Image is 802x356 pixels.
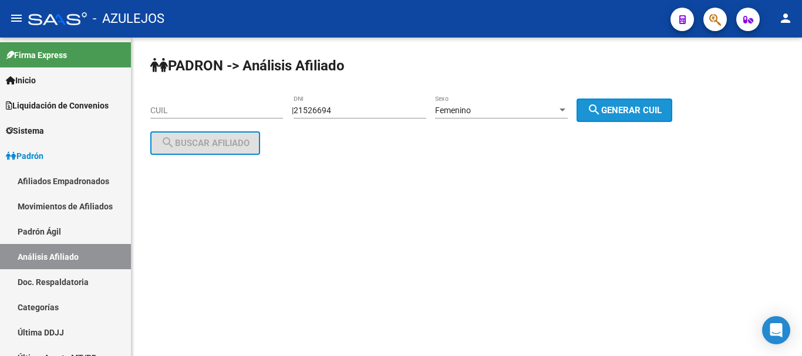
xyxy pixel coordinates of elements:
span: Generar CUIL [587,105,662,116]
span: Padrón [6,150,43,162]
strong: PADRON -> Análisis Afiliado [150,57,345,74]
span: - AZULEJOS [93,6,164,32]
button: Generar CUIL [577,99,672,122]
mat-icon: menu [9,11,23,25]
mat-icon: person [779,11,793,25]
span: Sistema [6,124,44,137]
span: Inicio [6,74,36,87]
span: Firma Express [6,49,67,62]
span: Liquidación de Convenios [6,99,109,112]
span: Femenino [435,106,471,115]
span: Buscar afiliado [161,138,250,148]
mat-icon: search [587,103,601,117]
div: Open Intercom Messenger [762,316,790,344]
mat-icon: search [161,135,175,150]
button: Buscar afiliado [150,131,260,155]
div: | [292,106,681,115]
